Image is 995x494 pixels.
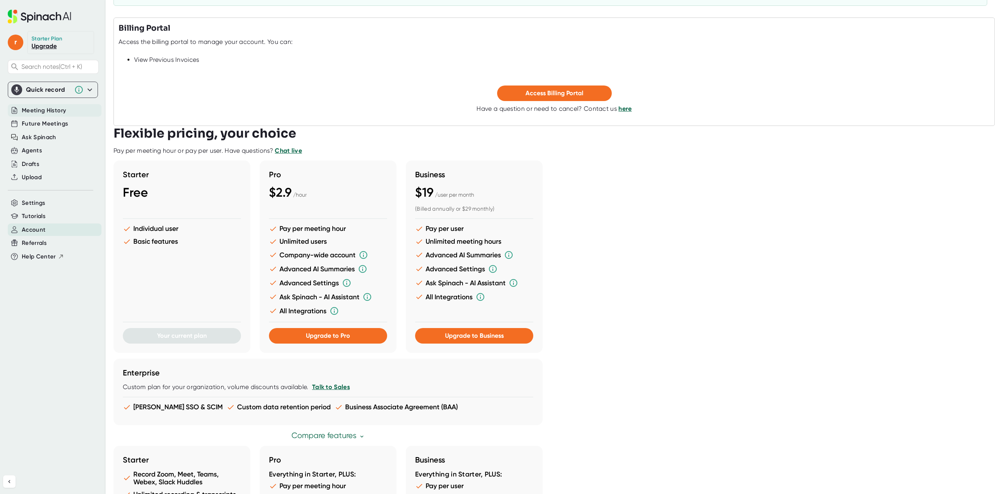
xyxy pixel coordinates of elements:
[119,38,293,46] div: Access the billing portal to manage your account. You can:
[269,278,387,288] li: Advanced Settings
[8,35,23,50] span: r
[3,475,16,488] button: Collapse sidebar
[22,199,45,208] button: Settings
[435,192,474,198] span: / user per month
[22,119,68,128] button: Future Meetings
[31,35,63,42] div: Starter Plan
[618,105,632,112] a: here
[415,482,533,490] li: Pay per user
[157,332,207,339] span: Your current plan
[415,237,533,246] li: Unlimited meeting hours
[269,306,387,316] li: All Integrations
[415,170,533,179] h3: Business
[123,470,241,486] li: Record Zoom, Meet, Teams, Webex, Slack Huddles
[22,173,42,182] button: Upload
[123,403,223,411] li: [PERSON_NAME] SSO & SCIM
[123,383,533,391] div: Custom plan for your organization, volume discounts available.
[269,225,387,233] li: Pay per meeting hour
[335,403,458,411] li: Business Associate Agreement (BAA)
[269,237,387,246] li: Unlimited users
[292,431,365,440] a: Compare features
[269,482,387,490] li: Pay per meeting hour
[269,292,387,302] li: Ask Spinach - AI Assistant
[415,250,533,260] li: Advanced AI Summaries
[22,133,56,142] button: Ask Spinach
[123,455,241,464] h3: Starter
[11,82,94,98] div: Quick record
[22,252,64,261] button: Help Center
[123,328,241,344] button: Your current plan
[269,170,387,179] h3: Pro
[269,250,387,260] li: Company-wide account
[227,403,331,411] li: Custom data retention period
[22,239,47,248] button: Referrals
[22,160,39,169] button: Drafts
[497,86,612,101] button: Access Billing Portal
[113,126,296,141] h3: Flexible pricing, your choice
[123,225,241,233] li: Individual user
[22,225,45,234] button: Account
[415,185,433,200] span: $19
[415,328,533,344] button: Upgrade to Business
[275,147,302,154] a: Chat live
[269,328,387,344] button: Upgrade to Pro
[415,470,533,479] div: Everything in Starter, PLUS:
[269,470,387,479] div: Everything in Starter, PLUS:
[22,212,45,221] button: Tutorials
[415,225,533,233] li: Pay per user
[269,455,387,464] h3: Pro
[22,146,42,155] button: Agents
[113,147,302,155] div: Pay per meeting hour or pay per user. Have questions?
[134,56,990,64] div: View Previous Invoices
[293,192,307,198] span: / hour
[525,89,583,97] span: Access Billing Portal
[269,264,387,274] li: Advanced AI Summaries
[123,185,148,200] span: Free
[22,252,56,261] span: Help Center
[123,368,533,377] h3: Enterprise
[415,206,533,213] div: (Billed annually or $29 monthly)
[21,63,96,70] span: Search notes (Ctrl + K)
[119,23,170,34] h3: Billing Portal
[26,86,70,94] div: Quick record
[415,455,533,464] h3: Business
[445,332,504,339] span: Upgrade to Business
[306,332,350,339] span: Upgrade to Pro
[31,42,57,50] a: Upgrade
[415,292,533,302] li: All Integrations
[477,105,632,113] div: Have a question or need to cancel? Contact us
[123,237,241,246] li: Basic features
[123,170,241,179] h3: Starter
[415,264,533,274] li: Advanced Settings
[312,383,350,391] a: Talk to Sales
[269,185,292,200] span: $2.9
[415,278,533,288] li: Ask Spinach - AI Assistant
[22,106,66,115] button: Meeting History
